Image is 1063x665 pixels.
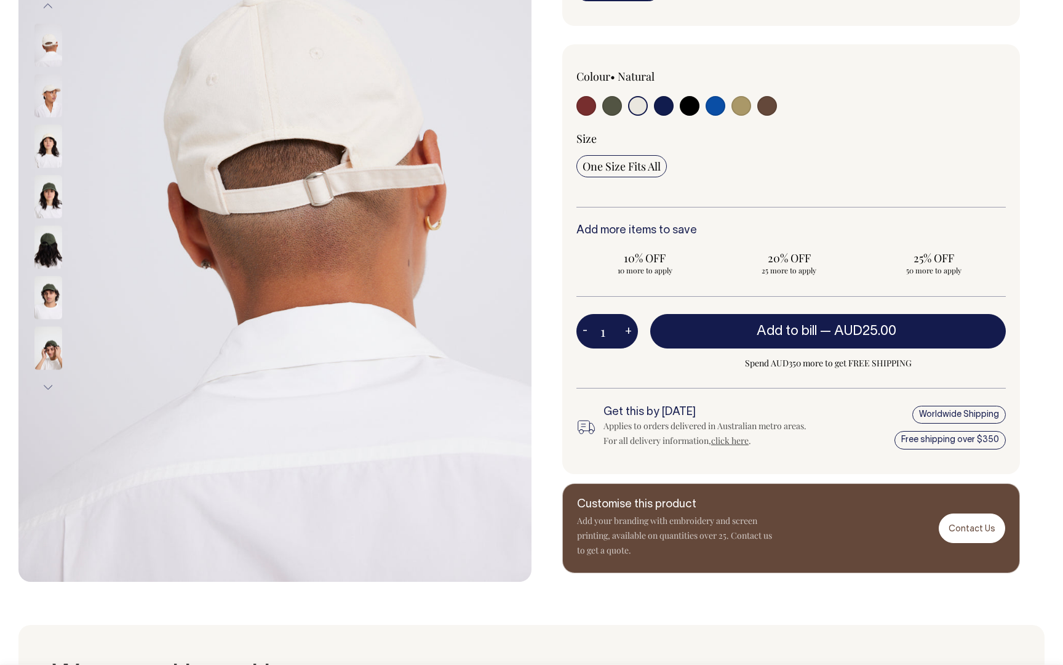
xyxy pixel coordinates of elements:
div: Applies to orders delivered in Australian metro areas. For all delivery information, . [603,419,811,448]
input: One Size Fits All [576,155,667,177]
img: natural [34,24,62,67]
a: click here [711,435,749,446]
span: 25 more to apply [727,265,852,275]
div: Colour [576,69,748,84]
span: 10 more to apply [583,265,707,275]
img: natural [34,125,62,168]
label: Natural [618,69,655,84]
input: 10% OFF 10 more to apply [576,247,714,279]
span: • [610,69,615,84]
h6: Get this by [DATE] [603,406,811,419]
span: One Size Fits All [583,159,661,174]
button: + [619,319,638,344]
input: 25% OFF 50 more to apply [865,247,1002,279]
img: olive [34,327,62,370]
div: Size [576,131,1006,146]
span: 20% OFF [727,251,852,265]
img: olive [34,175,62,219]
img: natural [34,75,62,118]
span: AUD25.00 [834,325,896,337]
span: — [820,325,899,337]
button: - [576,319,594,344]
span: 50 more to apply [871,265,996,275]
span: Spend AUD350 more to get FREE SHIPPING [650,356,1006,371]
span: 25% OFF [871,251,996,265]
p: Add your branding with embroidery and screen printing, available on quantities over 25. Contact u... [577,514,774,558]
img: olive [34,276,62,320]
span: 10% OFF [583,251,707,265]
h6: Customise this product [577,499,774,511]
span: Add to bill [757,325,817,337]
button: Add to bill —AUD25.00 [650,314,1006,349]
img: olive [34,226,62,269]
input: 20% OFF 25 more to apply [721,247,858,279]
a: Contact Us [939,514,1005,542]
button: Next [39,374,57,401]
h6: Add more items to save [576,225,1006,237]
